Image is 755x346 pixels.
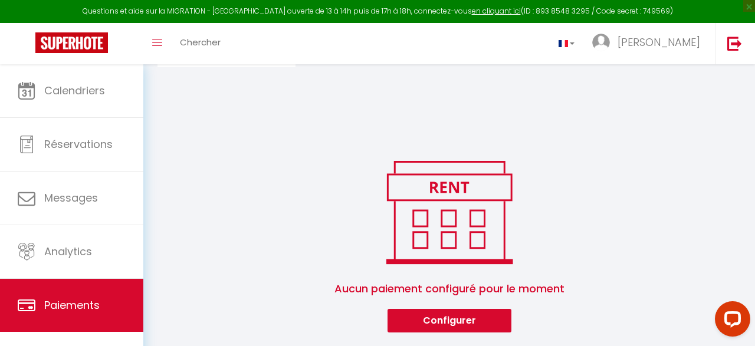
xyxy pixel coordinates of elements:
[44,137,113,151] span: Réservations
[171,23,229,64] a: Chercher
[705,296,755,346] iframe: LiveChat chat widget
[44,190,98,205] span: Messages
[44,83,105,98] span: Calendriers
[592,34,610,51] img: ...
[35,32,108,53] img: Super Booking
[727,36,742,51] img: logout
[388,309,511,332] button: Configurer
[472,6,521,16] a: en cliquant ici
[334,269,564,309] span: Aucun paiement configuré pour le moment
[44,298,100,312] span: Paiements
[618,35,700,50] span: [PERSON_NAME]
[374,156,524,269] img: rent.png
[583,23,715,64] a: ... [PERSON_NAME]
[180,36,221,48] span: Chercher
[44,244,92,259] span: Analytics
